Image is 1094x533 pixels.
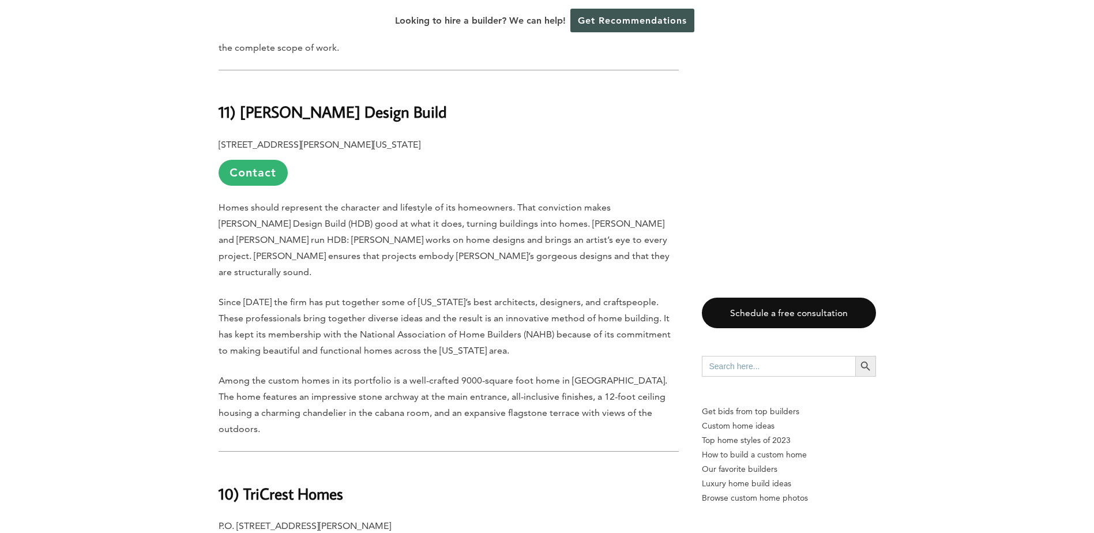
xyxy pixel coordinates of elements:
input: Search here... [702,356,855,377]
a: Contact [219,160,288,186]
p: [STREET_ADDRESS][PERSON_NAME][US_STATE] [219,137,679,186]
a: Get Recommendations [570,9,694,32]
span: Among the custom homes in its portfolio is a well-crafted 9000-square foot home in [GEOGRAPHIC_DA... [219,375,667,434]
p: Get bids from top builders [702,404,876,419]
a: Our favorite builders [702,462,876,476]
svg: Search [859,360,872,373]
a: Luxury home build ideas [702,476,876,491]
b: 10) TriCrest Homes [219,483,343,504]
b: 11) [PERSON_NAME] Design Build [219,102,447,122]
span: Homes should represent the character and lifestyle of its homeowners. That conviction makes [PERS... [219,202,670,277]
a: How to build a custom home [702,448,876,462]
a: Custom home ideas [702,419,876,433]
a: Top home styles of 2023 [702,433,876,448]
iframe: Drift Widget Chat Controller [1036,475,1080,519]
span: Since [DATE] the firm has put together some of [US_STATE]’s best architects, designers, and craft... [219,296,671,356]
a: Browse custom home photos [702,491,876,505]
a: Schedule a free consultation [702,298,876,328]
